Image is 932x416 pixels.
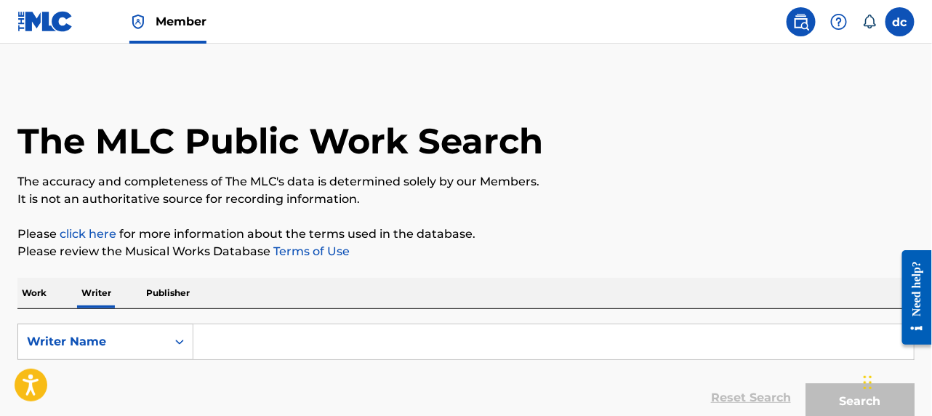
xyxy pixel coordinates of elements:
[17,119,543,163] h1: The MLC Public Work Search
[142,278,194,308] p: Publisher
[270,244,350,258] a: Terms of Use
[17,173,915,191] p: The accuracy and completeness of The MLC's data is determined solely by our Members.
[17,191,915,208] p: It is not an authoritative source for recording information.
[864,361,872,404] div: Drag
[792,13,810,31] img: search
[862,15,877,29] div: Notifications
[129,13,147,31] img: Top Rightsholder
[885,7,915,36] div: User Menu
[17,225,915,243] p: Please for more information about the terms used in the database.
[17,243,915,260] p: Please review the Musical Works Database
[156,13,206,30] span: Member
[27,333,158,351] div: Writer Name
[60,227,116,241] a: click here
[824,7,853,36] div: Help
[17,11,73,32] img: MLC Logo
[77,278,116,308] p: Writer
[891,239,932,356] iframe: Resource Center
[830,13,848,31] img: help
[17,278,51,308] p: Work
[859,346,932,416] iframe: Chat Widget
[787,7,816,36] a: Public Search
